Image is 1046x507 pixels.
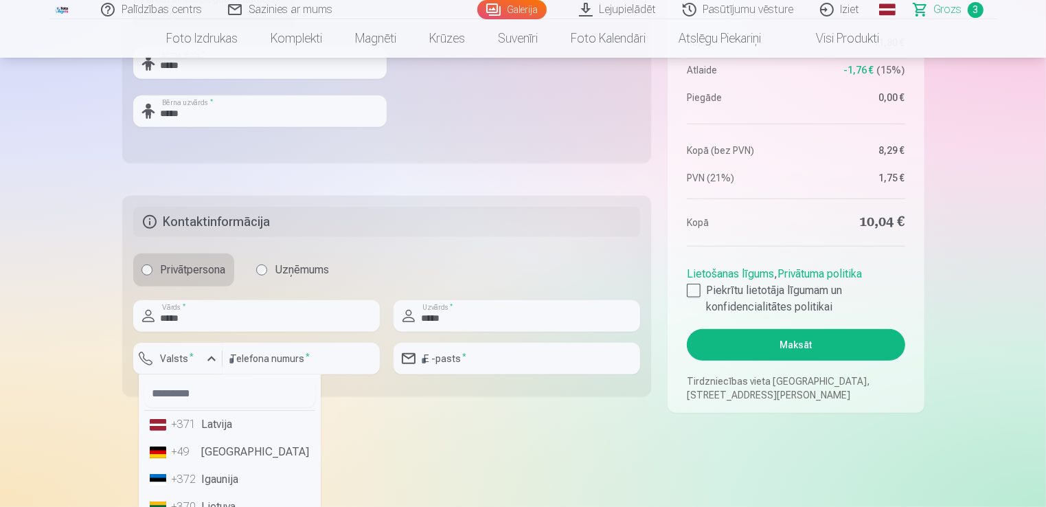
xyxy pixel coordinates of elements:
[777,267,862,280] a: Privātuma politika
[55,5,70,14] img: /fa1
[877,63,905,77] span: 15 %
[663,19,778,58] a: Atslēgu piekariņi
[141,264,152,275] input: Privātpersona
[687,91,789,104] dt: Piegāde
[803,144,905,157] dd: 8,29 €
[555,19,663,58] a: Foto kalendāri
[934,1,962,18] span: Grozs
[144,466,315,493] li: Igaunija
[172,471,199,488] div: +372
[150,19,255,58] a: Foto izdrukas
[144,438,315,466] li: [GEOGRAPHIC_DATA]
[133,343,223,374] button: Valsts*
[778,19,896,58] a: Visi produkti
[144,411,315,438] li: Latvija
[844,63,874,77] span: -1,76 €
[172,416,199,433] div: +371
[687,171,789,185] dt: PVN (21%)
[482,19,555,58] a: Suvenīri
[687,260,905,315] div: ,
[339,19,413,58] a: Magnēti
[255,19,339,58] a: Komplekti
[803,171,905,185] dd: 1,75 €
[687,374,905,402] p: Tirdzniecības vieta [GEOGRAPHIC_DATA], [STREET_ADDRESS][PERSON_NAME]
[687,144,789,157] dt: Kopā (bez PVN)
[155,352,200,365] label: Valsts
[172,444,199,460] div: +49
[687,63,789,77] dt: Atlaide
[803,213,905,232] dd: 10,04 €
[687,329,905,361] button: Maksāt
[133,207,641,237] h5: Kontaktinformācija
[803,91,905,104] dd: 0,00 €
[133,253,234,286] label: Privātpersona
[413,19,482,58] a: Krūzes
[968,2,984,18] span: 3
[248,253,338,286] label: Uzņēmums
[256,264,267,275] input: Uzņēmums
[687,282,905,315] label: Piekrītu lietotāja līgumam un konfidencialitātes politikai
[687,267,774,280] a: Lietošanas līgums
[687,213,789,232] dt: Kopā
